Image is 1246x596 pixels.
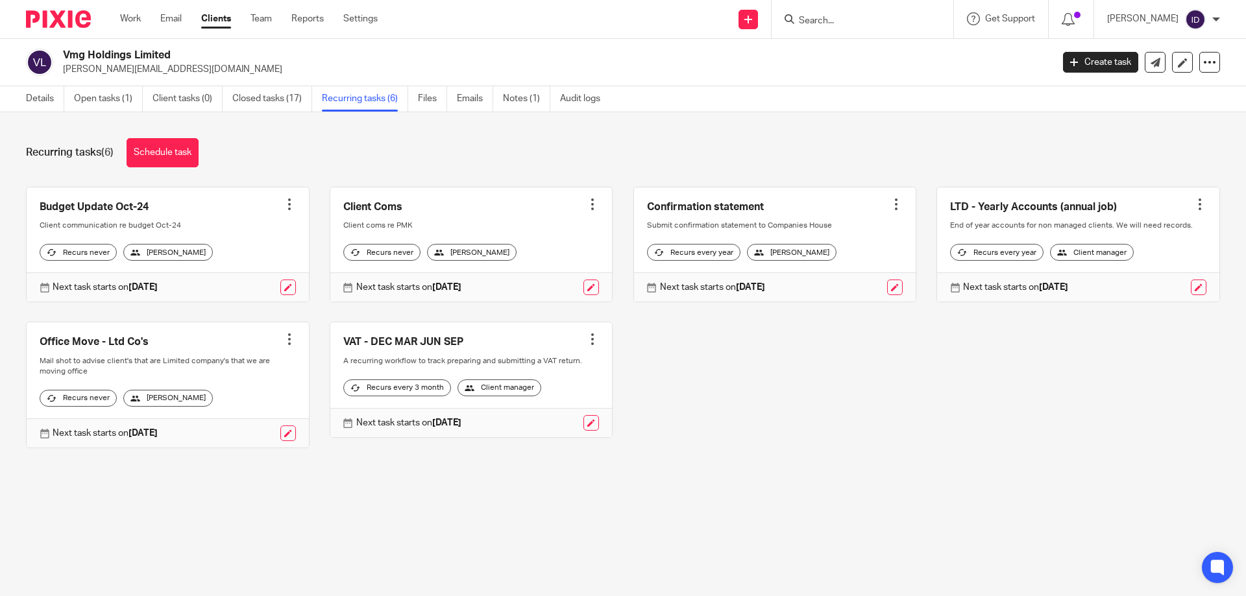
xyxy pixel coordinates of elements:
[63,63,1044,76] p: [PERSON_NAME][EMAIL_ADDRESS][DOMAIN_NAME]
[160,12,182,25] a: Email
[427,244,517,261] div: [PERSON_NAME]
[457,86,493,112] a: Emails
[250,12,272,25] a: Team
[101,147,114,158] span: (6)
[53,427,158,440] p: Next task starts on
[123,390,213,407] div: [PERSON_NAME]
[291,12,324,25] a: Reports
[458,379,541,396] div: Client manager
[343,379,451,396] div: Recurs every 3 month
[660,281,765,294] p: Next task starts on
[40,244,117,261] div: Recurs never
[343,12,378,25] a: Settings
[1107,12,1179,25] p: [PERSON_NAME]
[798,16,914,27] input: Search
[1050,244,1134,261] div: Client manager
[1185,9,1206,30] img: svg%3E
[322,86,408,112] a: Recurring tasks (6)
[123,244,213,261] div: [PERSON_NAME]
[418,86,447,112] a: Files
[432,283,461,292] strong: [DATE]
[1039,283,1068,292] strong: [DATE]
[1063,52,1138,73] a: Create task
[232,86,312,112] a: Closed tasks (17)
[963,281,1068,294] p: Next task starts on
[201,12,231,25] a: Clients
[120,12,141,25] a: Work
[747,244,837,261] div: [PERSON_NAME]
[985,14,1035,23] span: Get Support
[950,244,1044,261] div: Recurs every year
[74,86,143,112] a: Open tasks (1)
[356,416,461,429] p: Next task starts on
[503,86,550,112] a: Notes (1)
[736,283,765,292] strong: [DATE]
[26,146,114,160] h1: Recurring tasks
[40,390,117,407] div: Recurs never
[128,283,158,292] strong: [DATE]
[560,86,610,112] a: Audit logs
[356,281,461,294] p: Next task starts on
[26,86,64,112] a: Details
[343,244,421,261] div: Recurs never
[26,49,53,76] img: svg%3E
[647,244,740,261] div: Recurs every year
[153,86,223,112] a: Client tasks (0)
[128,429,158,438] strong: [DATE]
[63,49,848,62] h2: Vmg Holdings Limited
[127,138,199,167] a: Schedule task
[53,281,158,294] p: Next task starts on
[432,418,461,427] strong: [DATE]
[26,10,91,28] img: Pixie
